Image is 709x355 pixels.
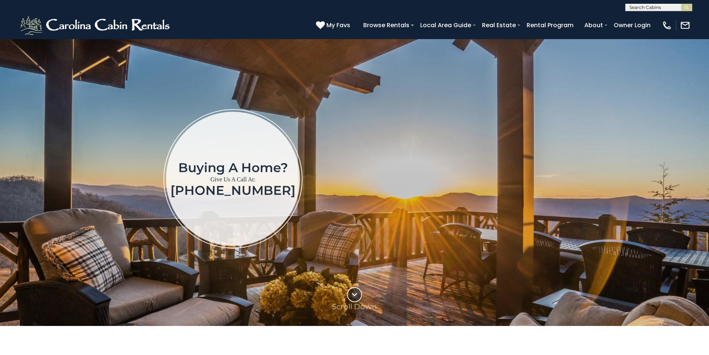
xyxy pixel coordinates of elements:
p: Scroll Down [332,302,377,311]
a: Real Estate [478,19,520,32]
a: Rental Program [523,19,577,32]
a: My Favs [316,20,352,30]
a: [PHONE_NUMBER] [170,183,296,198]
span: My Favs [326,20,350,30]
img: White-1-2.png [19,14,173,37]
iframe: New Contact Form [422,78,665,279]
img: phone-regular-white.png [662,20,672,31]
h1: Buying a home? [170,161,296,174]
a: Owner Login [610,19,654,32]
a: Local Area Guide [416,19,475,32]
a: Browse Rentals [360,19,413,32]
img: mail-regular-white.png [680,20,690,31]
p: Give Us A Call At: [170,174,296,185]
a: About [581,19,607,32]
